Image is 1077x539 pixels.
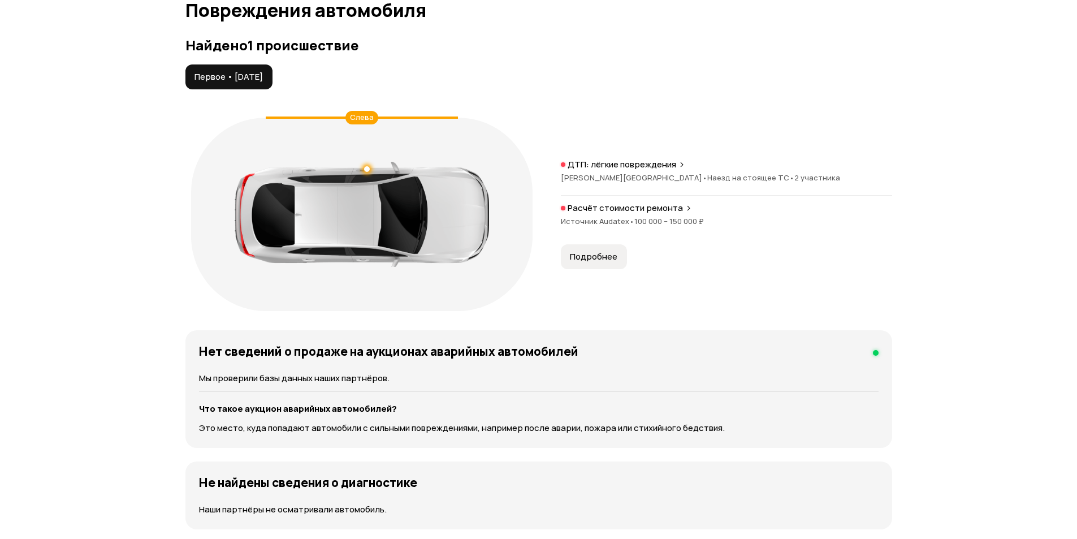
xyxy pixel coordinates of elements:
[634,216,704,226] span: 100 000 – 150 000 ₽
[570,251,617,262] span: Подробнее
[707,173,794,183] span: Наезд на стоящее ТС
[199,372,879,385] p: Мы проверили базы данных наших партнёров.
[194,71,263,83] span: Первое • [DATE]
[185,64,273,89] button: Первое • [DATE]
[794,173,840,183] span: 2 участника
[199,475,417,490] h4: Не найдены сведения о диагностике
[568,159,676,170] p: ДТП: лёгкие повреждения
[789,173,794,183] span: •
[702,173,707,183] span: •
[561,173,707,183] span: [PERSON_NAME][GEOGRAPHIC_DATA]
[629,216,634,226] span: •
[199,403,397,415] strong: Что такое аукцион аварийных автомобилей?
[199,344,578,359] h4: Нет сведений о продаже на аукционах аварийных автомобилей
[345,111,378,124] div: Слева
[561,244,627,269] button: Подробнее
[199,422,879,434] p: Это место, куда попадают автомобили с сильными повреждениями, например после аварии, пожара или с...
[185,37,892,53] h3: Найдено 1 происшествие
[568,202,683,214] p: Расчёт стоимости ремонта
[199,503,879,516] p: Наши партнёры не осматривали автомобиль.
[561,216,634,226] span: Источник Audatex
